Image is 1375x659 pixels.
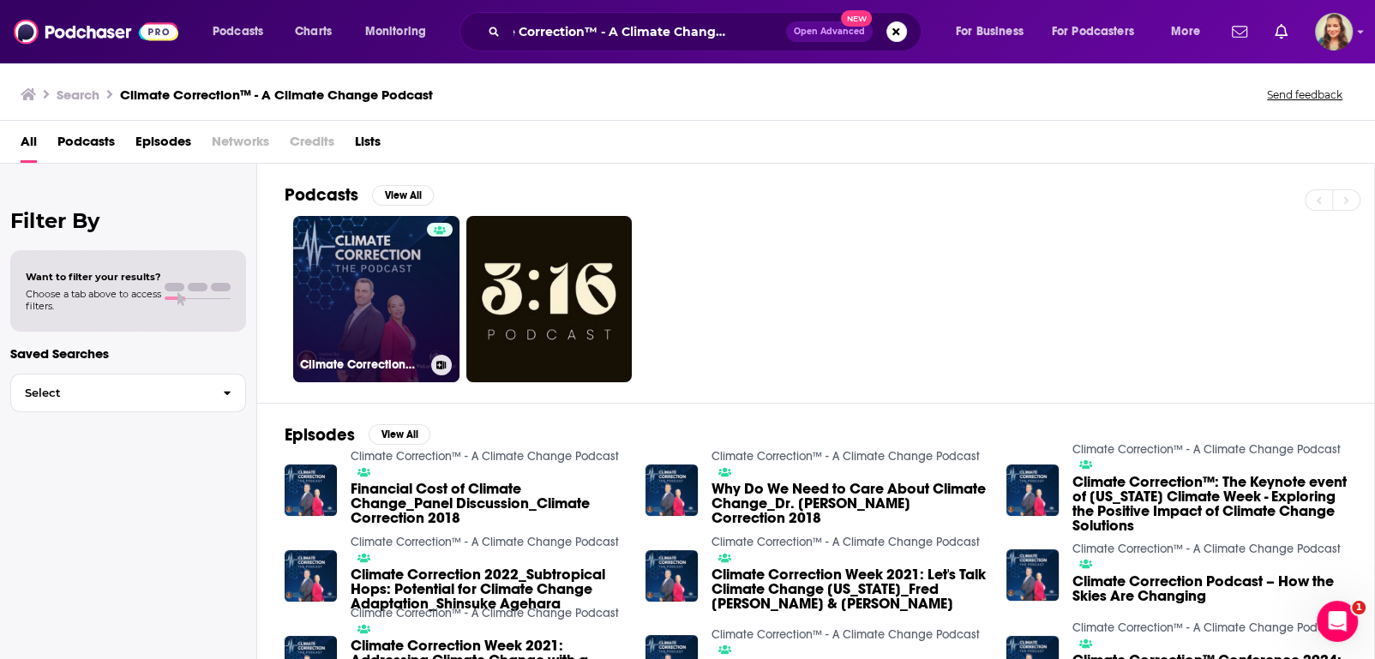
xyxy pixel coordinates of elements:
button: View All [372,185,434,206]
button: Send feedback [1262,87,1348,102]
a: Climate Correction™ - A Climate Change Podcast [712,535,980,549]
a: Climate Correction™ - A Climate Change Podcast [293,216,459,382]
span: Networks [212,128,269,163]
a: Podcasts [57,128,115,163]
h2: Episodes [285,424,355,446]
a: Climate Correction™ - A Climate Change Podcast [351,535,619,549]
a: Climate Correction™ - A Climate Change Podcast [1072,542,1341,556]
span: Choose a tab above to access filters. [26,288,161,312]
button: Show profile menu [1315,13,1353,51]
h2: Filter By [10,208,246,233]
a: Charts [284,18,342,45]
a: Episodes [135,128,191,163]
h3: Climate Correction™ - A Climate Change Podcast [300,357,424,372]
a: Lists [355,128,381,163]
a: Climate Correction Podcast – How the Skies Are Changing [1072,574,1347,603]
div: Search podcasts, credits, & more... [476,12,938,51]
a: Climate Correction™ - A Climate Change Podcast [1072,620,1341,635]
span: Want to filter your results? [26,271,161,283]
a: Climate Correction™ - A Climate Change Podcast [1072,442,1341,457]
h3: Search [57,87,99,103]
span: For Business [956,20,1024,44]
a: Climate Correction™ - A Climate Change Podcast [351,449,619,464]
button: open menu [1159,18,1222,45]
a: Climate Correction™ - A Climate Change Podcast [712,627,980,642]
span: Logged in as adriana.guzman [1315,13,1353,51]
span: Podcasts [213,20,263,44]
img: Climate Correction™: The Keynote event of Florida Climate Week - Exploring the Positive Impact of... [1006,464,1059,517]
a: Climate Correction™ - A Climate Change Podcast [712,449,980,464]
a: PodcastsView All [285,184,434,206]
span: Open Advanced [794,27,865,36]
span: For Podcasters [1052,20,1134,44]
button: open menu [353,18,448,45]
img: Podchaser - Follow, Share and Rate Podcasts [14,15,178,48]
iframe: Intercom live chat [1317,601,1358,642]
button: open menu [944,18,1045,45]
img: Climate Correction Podcast – How the Skies Are Changing [1006,549,1059,602]
span: 1 [1352,601,1366,614]
span: Climate Correction™: The Keynote event of [US_STATE] Climate Week - Exploring the Positive Impact... [1072,475,1347,533]
span: Select [11,387,209,398]
a: Show notifications dropdown [1268,17,1294,46]
a: Show notifications dropdown [1225,17,1254,46]
img: Financial Cost of Climate Change_Panel Discussion_Climate Correction 2018 [285,464,337,517]
button: open menu [201,18,285,45]
button: Open AdvancedNew [786,21,873,42]
a: EpisodesView All [285,424,430,446]
span: Why Do We Need to Care About Climate Change_Dr. [PERSON_NAME] Correction 2018 [712,482,986,525]
p: Saved Searches [10,345,246,362]
span: Credits [290,128,334,163]
a: Climate Correction™: The Keynote event of Florida Climate Week - Exploring the Positive Impact of... [1072,475,1347,533]
span: Charts [295,20,332,44]
span: More [1171,20,1200,44]
a: Why Do We Need to Care About Climate Change_Dr. Katharine Hayhoe_Climate Correction 2018 [712,482,986,525]
a: Climate Correction Week 2021: Let's Talk Climate Change Florida_Fred Krupp & Nat Keohane [712,567,986,611]
img: Climate Correction Week 2021: Let's Talk Climate Change Florida_Fred Krupp & Nat Keohane [645,550,698,602]
span: Monitoring [365,20,426,44]
a: Climate Correction 2022_Subtropical Hops: Potential for Climate Change Adaptation_Shinsuke Agehara [351,567,625,611]
a: Financial Cost of Climate Change_Panel Discussion_Climate Correction 2018 [351,482,625,525]
a: All [21,128,37,163]
img: Climate Correction 2022_Subtropical Hops: Potential for Climate Change Adaptation_Shinsuke Agehara [285,550,337,602]
span: Climate Correction Week 2021: Let's Talk Climate Change [US_STATE]_Fred [PERSON_NAME] & [PERSON_N... [712,567,986,611]
input: Search podcasts, credits, & more... [507,18,786,45]
img: User Profile [1315,13,1353,51]
h3: Climate Correction™ - A Climate Change Podcast [120,87,433,103]
button: View All [369,424,430,445]
span: New [841,10,872,27]
img: Why Do We Need to Care About Climate Change_Dr. Katharine Hayhoe_Climate Correction 2018 [645,464,698,517]
h2: Podcasts [285,184,358,206]
button: Select [10,374,246,412]
a: Climate Correction™ - A Climate Change Podcast [351,606,619,620]
button: open menu [1041,18,1159,45]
